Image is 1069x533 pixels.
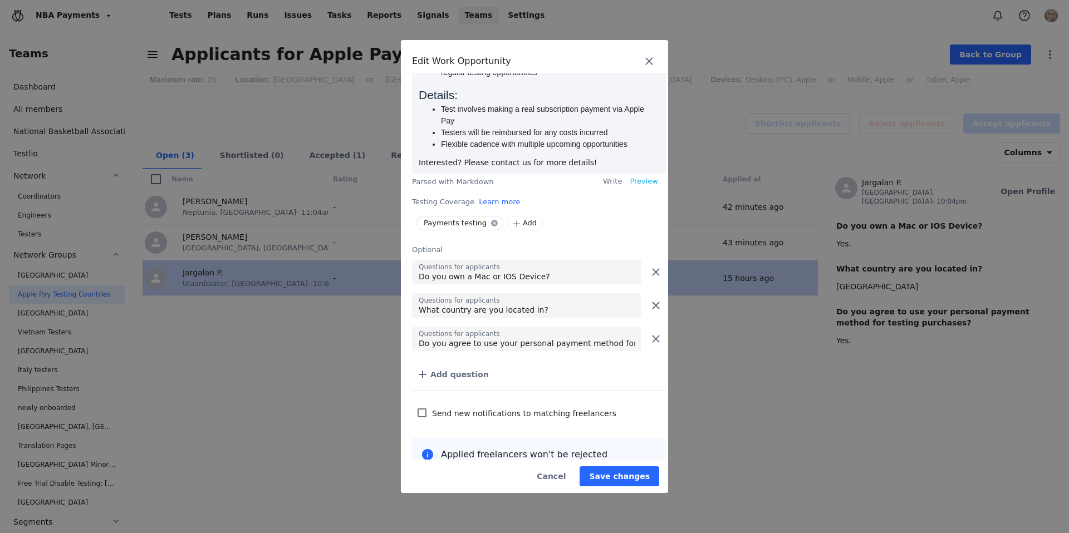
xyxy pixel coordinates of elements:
a: Learn more [479,196,520,207]
span: Add [523,218,537,228]
div: Questions for applicants [419,260,635,272]
a: Preview [630,176,658,186]
span: Cancel [537,471,566,482]
input: Enter [419,269,635,285]
input: Enter [419,336,635,352]
div: Questions for applicants [419,327,635,339]
span: Parsed with Markdown [412,177,494,186]
input: Enter [419,303,635,318]
span: Testing Coverage [412,196,474,207]
h2: Details: [419,86,659,104]
p: Interested? Please contact us for more details! [419,157,659,174]
button: Add question [412,364,496,384]
span: Optional [412,245,443,254]
li: Flexible cadence with multiple upcoming opportunities [441,139,659,150]
a: Write [603,176,622,186]
button: Save changes [580,466,659,486]
li: Testers will be reimbursed for any costs incurred [441,127,659,139]
div: Questions for applicants [419,294,635,305]
li: Test involves making a real subscription payment via Apple Pay [441,103,659,127]
span: Add question [430,369,489,380]
span: Payments testing [424,218,487,228]
span: Send new notifications to matching freelancers [432,408,616,419]
span: Edit Work Opportunity [412,56,511,67]
button: Cancel [527,466,575,486]
span: Applied freelancers won't be rejected [441,449,607,460]
span: Save changes [589,471,650,482]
